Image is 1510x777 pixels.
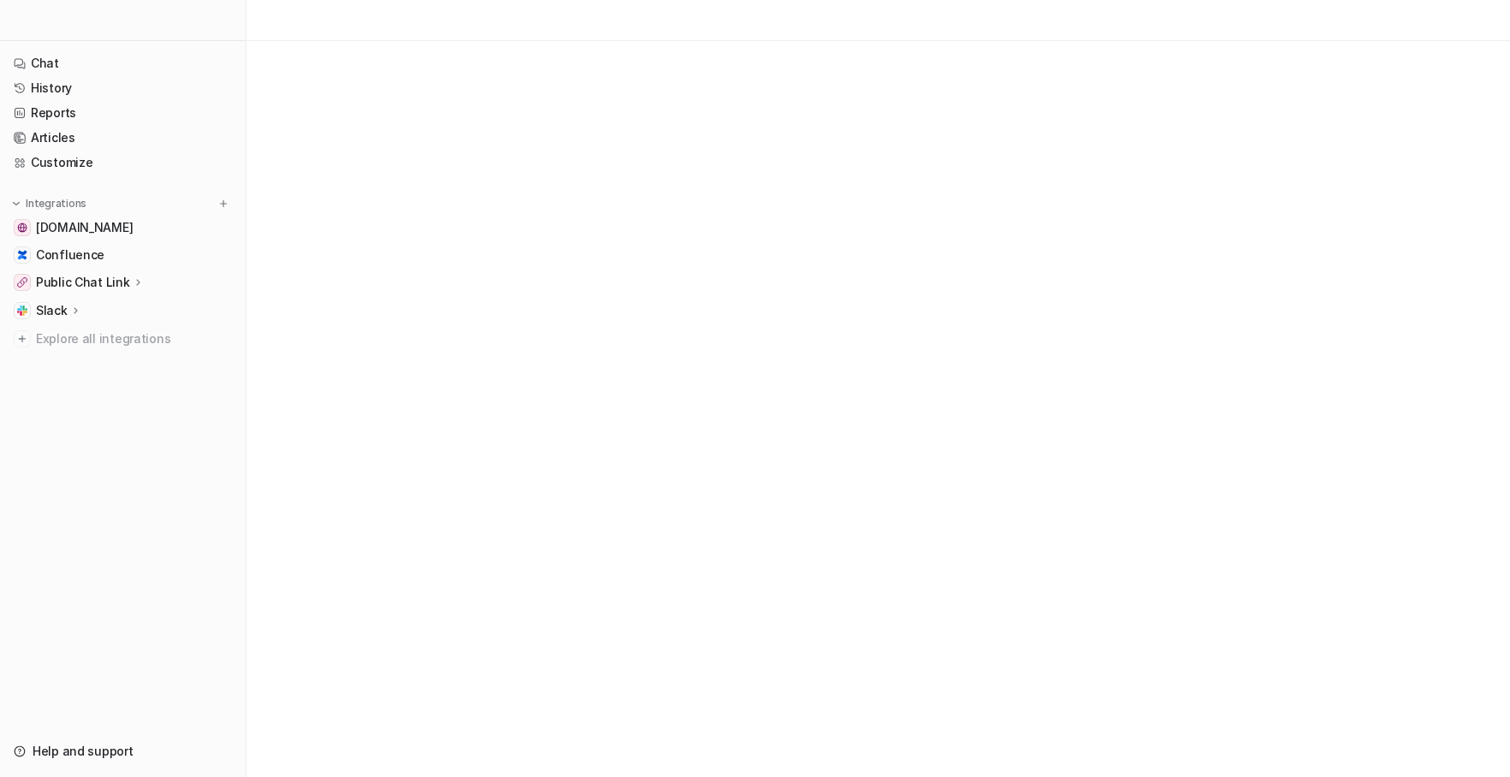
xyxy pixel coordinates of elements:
[7,51,239,75] a: Chat
[17,305,27,316] img: Slack
[36,219,133,236] span: [DOMAIN_NAME]
[10,198,22,210] img: expand menu
[17,222,27,233] img: help.cartoncloud.com
[17,250,27,260] img: Confluence
[36,274,130,291] p: Public Chat Link
[7,151,239,175] a: Customize
[26,197,86,211] p: Integrations
[7,243,239,267] a: ConfluenceConfluence
[7,101,239,125] a: Reports
[36,302,68,319] p: Slack
[7,327,239,351] a: Explore all integrations
[36,325,232,353] span: Explore all integrations
[7,195,92,212] button: Integrations
[7,126,239,150] a: Articles
[7,739,239,763] a: Help and support
[217,198,229,210] img: menu_add.svg
[7,216,239,240] a: help.cartoncloud.com[DOMAIN_NAME]
[7,76,239,100] a: History
[14,330,31,347] img: explore all integrations
[36,246,104,264] span: Confluence
[17,277,27,288] img: Public Chat Link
